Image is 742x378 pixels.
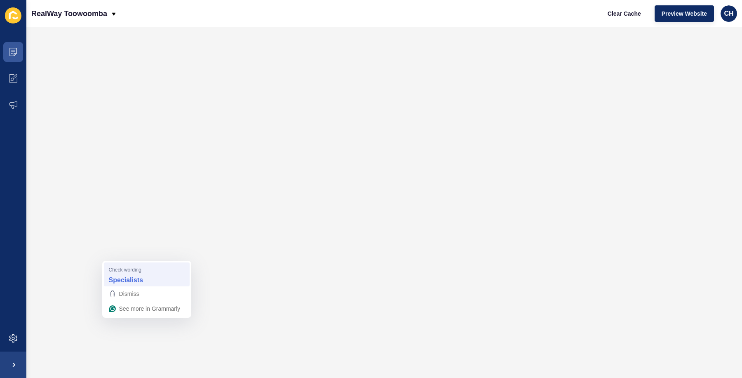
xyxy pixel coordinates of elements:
[662,9,707,18] span: Preview Website
[608,9,641,18] span: Clear Cache
[655,5,714,22] button: Preview Website
[26,27,742,378] iframe: To enrich screen reader interactions, please activate Accessibility in Grammarly extension settings
[724,9,733,18] span: CH
[601,5,648,22] button: Clear Cache
[31,3,107,24] p: RealWay Toowoomba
